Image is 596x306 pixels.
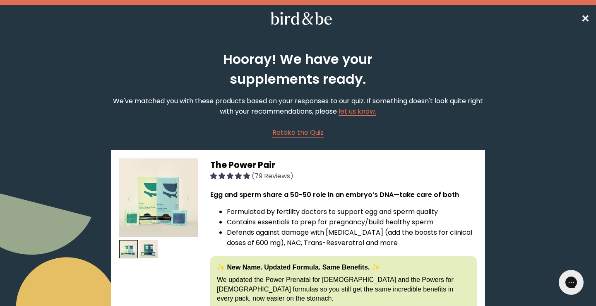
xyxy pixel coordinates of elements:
[339,107,376,116] a: let us know.
[210,171,252,181] span: 4.92 stars
[119,158,198,237] img: thumbnail image
[555,267,588,298] iframe: Gorgias live chat messenger
[272,127,324,138] a: Retake the Quiz
[227,206,477,217] li: Formulated by fertility doctors to support egg and sperm quality
[186,49,410,89] h2: Hooray! We have your supplements ready.
[119,240,138,259] img: thumbnail image
[139,240,158,259] img: thumbnail image
[272,128,324,137] span: Retake the Quiz
[217,275,470,303] p: We updated the Power Prenatal for [DEMOGRAPHIC_DATA] and the Powers for [DEMOGRAPHIC_DATA] formul...
[210,159,275,171] span: The Power Pair
[581,11,589,26] a: ✕
[210,190,459,199] strong: Egg and sperm share a 50-50 role in an embryo’s DNA—take care of both
[227,227,477,248] li: Defends against damage with [MEDICAL_DATA] (add the boosts for clinical doses of 600 mg), NAC, Tr...
[581,12,589,25] span: ✕
[217,264,380,271] strong: ✨ New Name. Updated Formula. Same Benefits. ✨
[111,96,485,117] p: We've matched you with these products based on your responses to our quiz. If something doesn't l...
[227,217,477,227] li: Contains essentials to prep for pregnancy/build healthy sperm
[252,171,293,181] span: (79 Reviews)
